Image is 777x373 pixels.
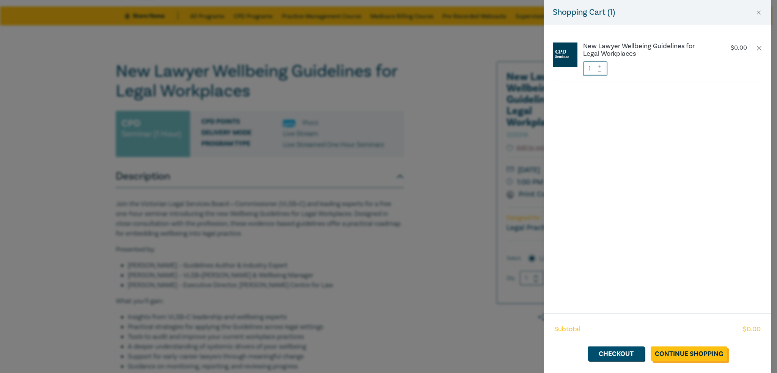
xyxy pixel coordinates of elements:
span: $ 0.00 [743,324,761,334]
input: 1 [583,61,607,76]
img: CPD%20Seminar.jpg [553,42,577,67]
h5: Shopping Cart ( 1 ) [553,6,615,19]
a: Checkout [588,346,645,361]
span: Subtotal [554,324,580,334]
a: New Lawyer Wellbeing Guidelines for Legal Workplaces [583,42,709,58]
p: $ 0.00 [731,44,747,52]
button: Close [755,9,762,16]
a: Continue Shopping [651,346,727,361]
